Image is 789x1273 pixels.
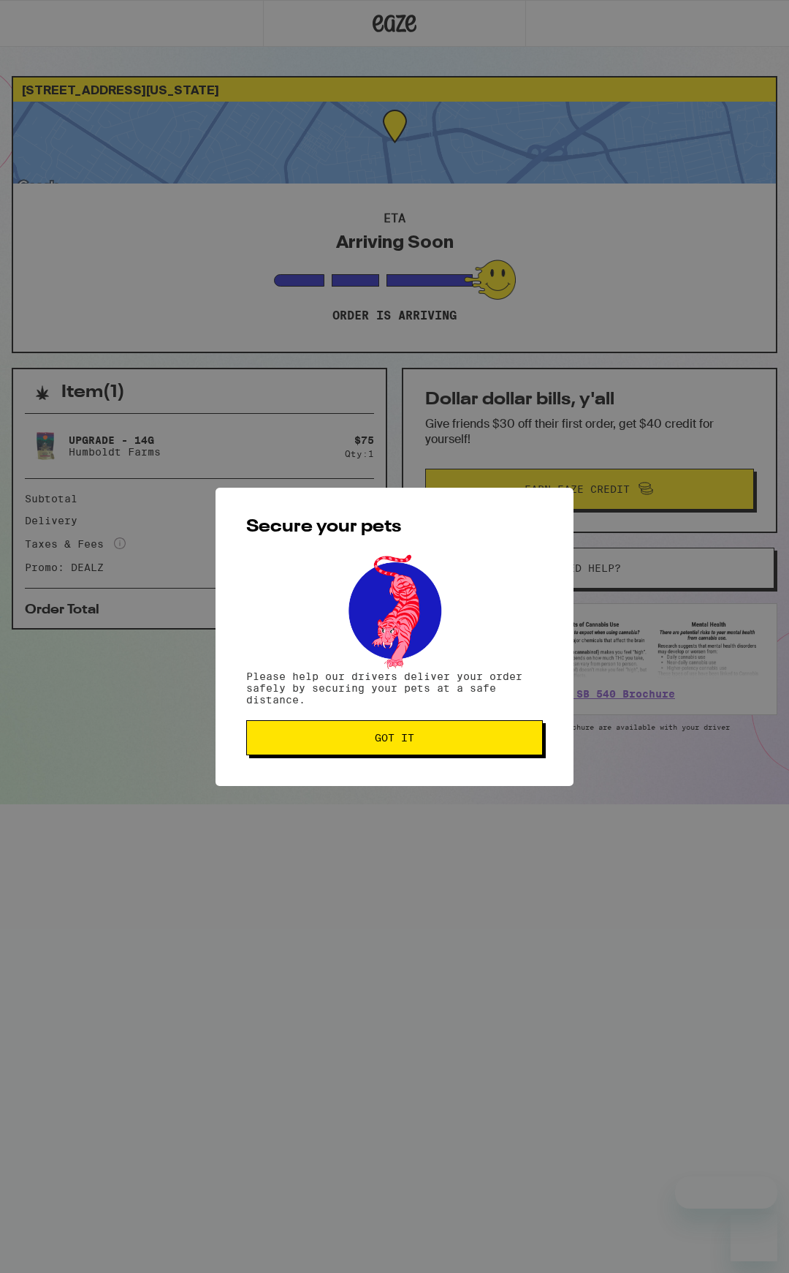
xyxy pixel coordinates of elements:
[375,733,414,743] span: Got it
[335,551,454,671] img: pets
[246,720,543,755] button: Got it
[640,1179,669,1209] iframe: Close message
[246,671,543,706] p: Please help our drivers deliver your order safely by securing your pets at a safe distance.
[675,1176,777,1209] iframe: Message from company
[246,518,543,536] h2: Secure your pets
[731,1215,777,1261] iframe: Button to launch messaging window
